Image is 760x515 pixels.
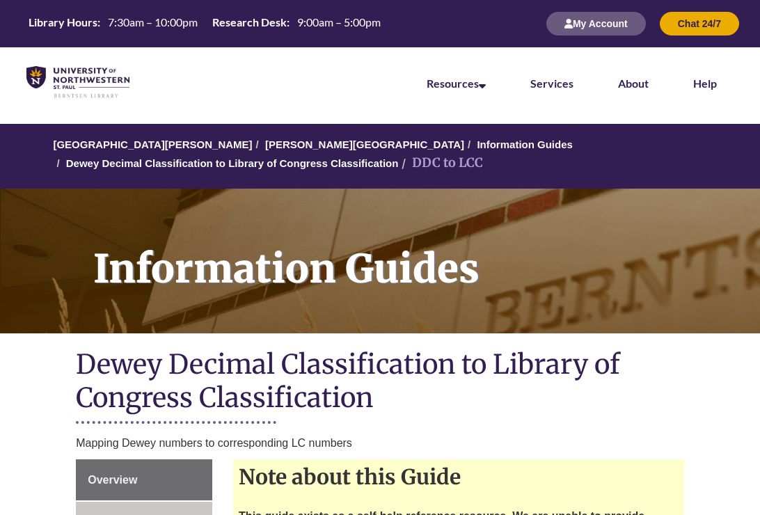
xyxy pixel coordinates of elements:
[53,138,252,150] a: [GEOGRAPHIC_DATA][PERSON_NAME]
[398,153,483,173] li: DDC to LCC
[660,17,739,29] a: Chat 24/7
[78,189,760,315] h1: Information Guides
[530,77,573,90] a: Services
[108,15,198,29] span: 7:30am – 10:00pm
[427,77,486,90] a: Resources
[546,17,646,29] a: My Account
[693,77,717,90] a: Help
[23,15,386,32] table: Hours Today
[477,138,573,150] a: Information Guides
[23,15,102,30] th: Library Hours:
[76,437,352,449] span: Mapping Dewey numbers to corresponding LC numbers
[88,474,137,486] span: Overview
[23,15,386,33] a: Hours Today
[618,77,649,90] a: About
[207,15,292,30] th: Research Desk:
[66,157,399,169] a: Dewey Decimal Classification to Library of Congress Classification
[660,12,739,35] button: Chat 24/7
[297,15,381,29] span: 9:00am – 5:00pm
[233,459,684,494] h2: Note about this Guide
[76,347,684,418] h1: Dewey Decimal Classification to Library of Congress Classification
[26,66,129,99] img: UNWSP Library Logo
[76,459,212,501] a: Overview
[546,12,646,35] button: My Account
[265,138,464,150] a: [PERSON_NAME][GEOGRAPHIC_DATA]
